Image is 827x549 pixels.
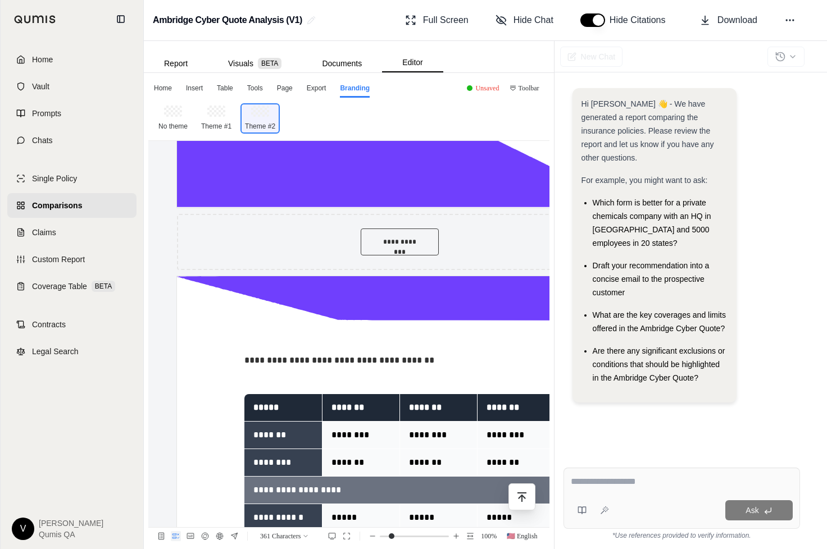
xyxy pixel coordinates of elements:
div: Table [217,83,233,98]
a: Prompts [7,101,137,126]
a: Coverage TableBETA [7,274,137,299]
button: Full Screen [401,9,473,31]
a: Comparisons [7,193,137,218]
span: 100% [478,530,499,542]
a: Chats [7,128,137,153]
a: Legal Search [7,339,137,364]
div: Theme #2 [245,121,275,131]
img: Qumis Logo [14,15,56,24]
button: Unsaved [462,81,503,95]
span: Hi [PERSON_NAME] 👋 - We have generated a report comparing the insurance policies. Please review t... [581,99,714,162]
span: Hide Chat [514,13,553,27]
button: Ask [725,500,793,520]
button: Hide Chat [491,9,558,31]
a: Contracts [7,312,137,337]
div: V [12,518,34,540]
div: Branding [340,83,370,98]
a: Single Policy [7,166,137,191]
span: [PERSON_NAME] [39,518,103,529]
span: Claims [32,227,56,238]
span: Characters [257,530,312,542]
span: Prompts [32,108,61,119]
span: 361 [260,530,270,542]
button: 🇱🇷 English [503,531,542,541]
span: Download [717,13,757,27]
span: Coverage Table [32,281,87,292]
a: Vault [7,74,137,99]
div: Theme #1 [201,121,231,131]
span: BETA [258,58,281,69]
span: Vault [32,81,49,92]
span: Toolbar [518,83,539,94]
span: Draft your recommendation into a concise email to the prospective customer [593,261,710,297]
a: Custom Report [7,247,137,272]
a: Home [7,47,137,72]
button: Report [144,54,208,72]
span: Custom Report [32,254,85,265]
div: Insert [186,83,203,98]
a: Claims [7,220,137,245]
span: Chats [32,135,53,146]
button: Download [695,9,762,31]
button: 361Characters [256,531,312,541]
span: For example, you might want to ask: [581,176,708,185]
span: Contracts [32,319,66,330]
span: Full Screen [423,13,469,27]
button: 100% [479,531,498,541]
span: Qumis QA [39,529,103,540]
span: Comparisons [32,200,82,211]
div: Theme #2 [240,103,280,134]
span: Home [32,54,53,65]
span: Hide Citations [610,13,672,27]
button: Collapse sidebar [112,10,130,28]
div: *Use references provided to verify information. [564,529,800,540]
span: Which form is better for a private chemicals company with an HQ in [GEOGRAPHIC_DATA] and 5000 emp... [593,198,711,248]
span: Single Policy [32,173,77,184]
span: Unsaved [475,84,499,92]
button: Toolbar [505,81,543,95]
div: Theme #1 [197,103,236,134]
div: No theme [154,103,192,134]
span: Legal Search [32,346,79,357]
button: Editor [382,53,443,72]
button: Visuals [208,54,302,72]
h2: Ambridge Cyber Quote Analysis (V1) [153,10,302,30]
div: Tools [247,83,263,98]
div: Export [307,83,326,98]
button: Documents [302,54,382,72]
div: Page [277,83,293,98]
span: Are there any significant exclusions or conditions that should be highlighted in the Ambridge Cyb... [593,346,725,382]
span: What are the key coverages and limits offered in the Ambridge Cyber Quote? [593,310,726,333]
span: Ask [746,506,758,515]
div: No theme [158,121,188,131]
span: BETA [92,281,115,292]
div: Home [154,83,172,98]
